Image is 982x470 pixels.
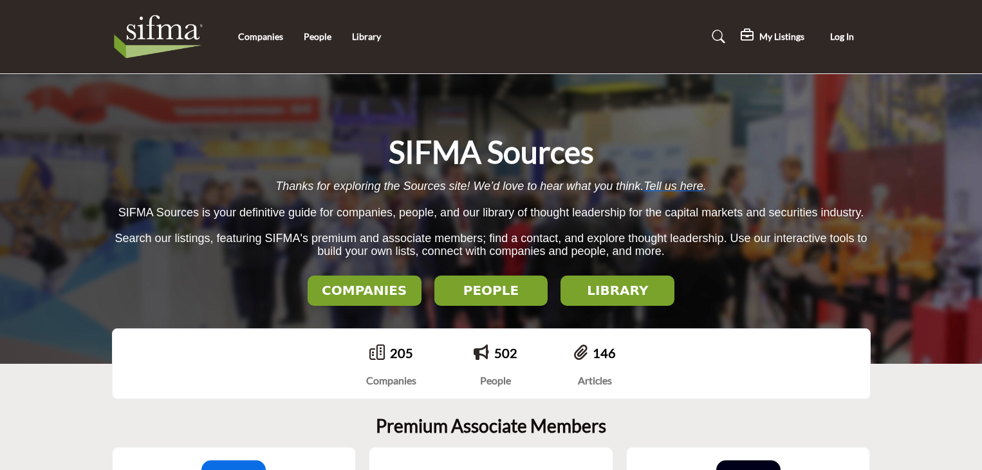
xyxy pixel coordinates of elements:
[438,283,544,298] h2: PEOPLE
[390,345,413,361] a: 205
[593,345,616,361] a: 146
[741,29,804,44] div: My Listings
[238,31,283,42] a: Companies
[574,373,616,388] div: Articles
[814,25,871,49] button: Log In
[304,31,331,42] a: People
[830,31,854,42] span: Log In
[311,283,418,298] h2: COMPANIES
[389,132,594,172] h1: SIFMA Sources
[474,373,517,388] div: People
[564,283,671,298] h2: LIBRARY
[366,373,416,388] div: Companies
[376,415,606,437] h2: Premium Associate Members
[115,232,867,258] span: Search our listings, featuring SIFMA's premium and associate members; find a contact, and explore...
[644,180,703,193] a: Tell us here
[118,206,864,219] span: SIFMA Sources is your definitive guide for companies, people, and our library of thought leadersh...
[434,276,548,306] button: PEOPLE
[308,276,422,306] button: COMPANIES
[275,180,706,193] span: Thanks for exploring the Sources site! We’d love to hear what you think. .
[699,26,734,47] a: Search
[560,276,674,306] button: LIBRARY
[112,11,212,62] img: Site Logo
[352,31,381,42] a: Library
[494,345,517,361] a: 502
[759,31,804,42] h5: My Listings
